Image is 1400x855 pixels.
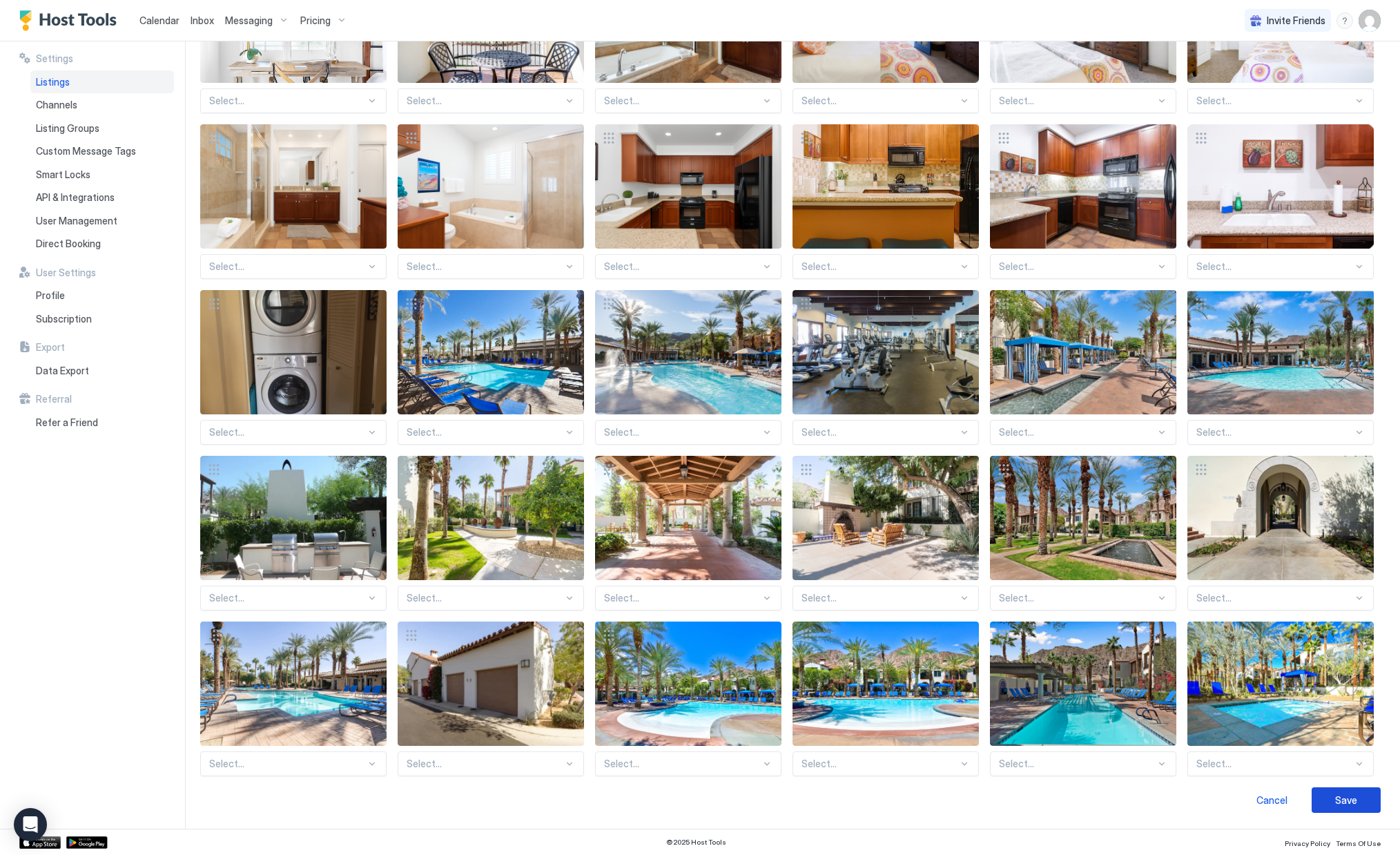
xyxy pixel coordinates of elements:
div: View imageSelect... [595,622,781,776]
div: View imageSelect... [1187,622,1374,776]
div: View image [1187,622,1374,746]
a: Listings [30,70,174,94]
div: View imageSelect... [990,456,1176,611]
span: Invite Friends [1267,15,1325,27]
div: Open Intercom Messenger [14,808,47,841]
div: View image [595,622,781,746]
span: © 2025 Host Tools [666,838,726,847]
a: User Management [30,209,174,233]
div: View imageSelect... [793,622,979,776]
span: Inbox [191,15,214,26]
div: User profile [1359,10,1381,32]
div: View imageSelect... [595,124,781,279]
a: Data Export [30,359,174,383]
a: Smart Locks [30,163,174,186]
div: View imageSelect... [200,456,387,611]
span: Direct Booking [36,238,101,250]
div: View imageSelect... [595,456,781,611]
a: Terms Of Use [1336,835,1381,849]
div: View image [200,622,387,746]
div: Cancel [1256,793,1287,807]
div: View image [595,456,781,580]
div: View imageSelect... [398,456,584,611]
div: View image [595,124,781,249]
div: View image [595,290,781,414]
div: Save [1335,793,1357,807]
span: Privacy Policy [1285,839,1330,847]
div: View image [398,456,584,580]
a: Google Play Store [66,836,108,849]
div: View imageSelect... [398,622,584,776]
a: Privacy Policy [1285,835,1330,849]
span: Subscription [36,313,92,325]
a: Calendar [139,13,179,28]
div: View image [793,622,979,746]
div: View imageSelect... [200,124,387,279]
div: View image [990,124,1176,249]
span: Data Export [36,365,89,377]
span: User Management [36,215,117,227]
div: View imageSelect... [990,124,1176,279]
a: App Store [19,836,61,849]
span: Export [36,341,65,354]
div: View imageSelect... [793,290,979,445]
span: Settings [36,52,73,65]
a: Direct Booking [30,232,174,256]
span: Smart Locks [36,169,90,181]
div: View image [398,290,584,414]
span: Referral [36,393,72,405]
span: User Settings [36,267,96,279]
div: View image [793,290,979,414]
a: Channels [30,93,174,117]
span: Listing Groups [36,122,99,135]
div: View image [990,290,1176,414]
div: View image [793,124,979,249]
div: View imageSelect... [398,290,584,445]
span: Pricing [300,15,331,27]
div: View image [793,456,979,580]
div: View imageSelect... [793,124,979,279]
div: View imageSelect... [1187,290,1374,445]
button: Save [1312,787,1381,813]
div: View imageSelect... [200,622,387,776]
div: View imageSelect... [398,124,584,279]
div: menu [1336,12,1353,29]
span: Custom Message Tags [36,145,136,157]
div: View imageSelect... [793,456,979,611]
a: Refer a Friend [30,411,174,434]
a: Host Tools Logo [19,10,123,31]
div: View image [990,622,1176,746]
a: Custom Message Tags [30,140,174,163]
div: View image [990,456,1176,580]
a: API & Integrations [30,186,174,209]
span: Channels [36,99,77,111]
div: View imageSelect... [200,290,387,445]
span: Listings [36,76,70,88]
div: View image [200,456,387,580]
div: View imageSelect... [1187,456,1374,611]
div: View imageSelect... [990,290,1176,445]
div: View image [200,124,387,249]
span: Profile [36,289,65,302]
div: View imageSelect... [595,290,781,445]
div: View image [1187,456,1374,580]
span: Refer a Friend [36,416,98,429]
button: Cancel [1237,787,1306,813]
div: View imageSelect... [1187,124,1374,279]
div: View image [1187,290,1374,414]
a: Listing Groups [30,117,174,140]
span: Terms Of Use [1336,839,1381,847]
div: View image [398,622,584,746]
span: Messaging [225,15,273,27]
div: View image [1187,124,1374,249]
span: API & Integrations [36,191,115,204]
a: Inbox [191,13,214,28]
a: Profile [30,284,174,307]
span: Calendar [139,15,179,26]
div: View imageSelect... [990,622,1176,776]
div: View image [398,124,584,249]
a: Subscription [30,307,174,331]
